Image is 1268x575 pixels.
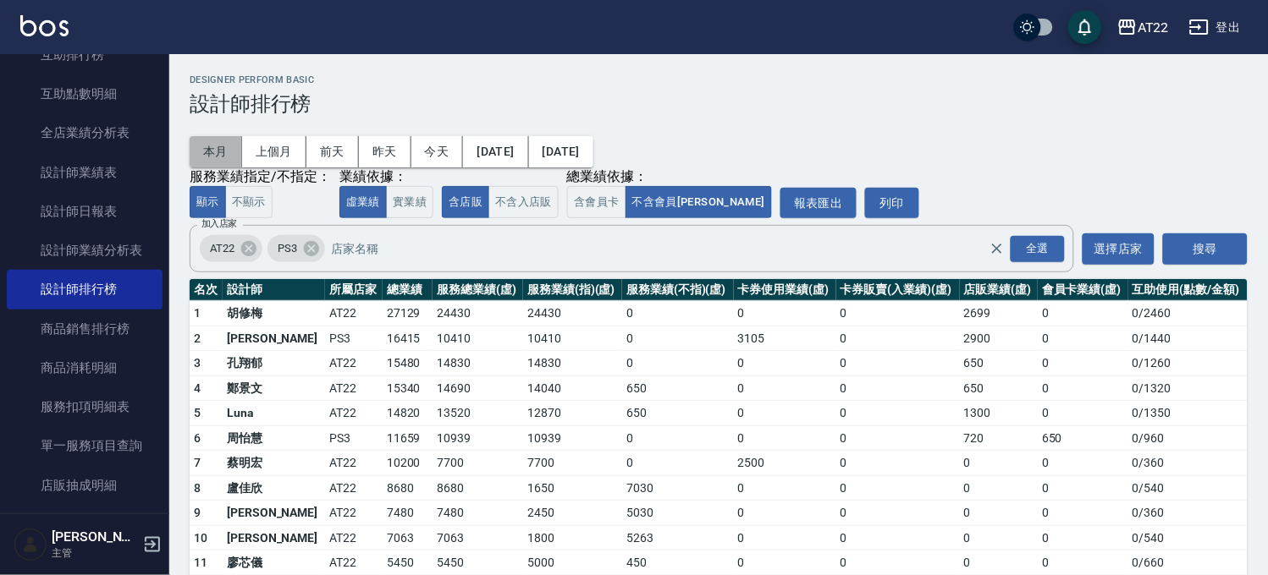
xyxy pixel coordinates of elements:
[225,186,273,219] button: 不顯示
[1128,525,1248,550] td: 0 / 540
[1068,10,1102,44] button: save
[194,506,201,519] span: 9
[488,186,559,219] button: 不含入店販
[325,425,383,451] td: PS3
[1128,279,1248,301] th: 互助使用(點數/金額)
[836,475,960,501] td: 0
[194,331,201,345] span: 2
[433,451,523,476] td: 7700
[14,528,47,561] img: Person
[1111,10,1176,45] button: AT22
[383,501,433,526] td: 7480
[7,270,163,309] a: 設計師排行榜
[359,136,411,167] button: 昨天
[780,188,857,219] button: 報表匯出
[960,375,1038,401] td: 650
[960,501,1038,526] td: 0
[523,279,622,301] th: 服務業績(指)(虛)
[960,451,1038,476] td: 0
[523,451,622,476] td: 7700
[194,356,201,370] span: 3
[1128,425,1248,451] td: 0 / 960
[1038,301,1128,326] td: 0
[7,387,163,426] a: 服務扣項明細表
[433,501,523,526] td: 7480
[223,425,325,451] td: 周怡慧
[411,136,464,167] button: 今天
[1038,475,1128,501] td: 0
[223,525,325,550] td: [PERSON_NAME]
[836,279,960,301] th: 卡券販賣(入業績)(虛)
[622,375,733,401] td: 650
[622,301,733,326] td: 0
[734,425,836,451] td: 0
[836,301,960,326] td: 0
[734,501,836,526] td: 0
[433,401,523,426] td: 13520
[325,401,383,426] td: AT22
[325,301,383,326] td: AT22
[52,545,138,561] p: 主管
[433,475,523,501] td: 8680
[523,501,622,526] td: 2450
[734,475,836,501] td: 0
[190,186,226,219] button: 顯示
[622,451,733,476] td: 0
[223,475,325,501] td: 盧佳欣
[960,475,1038,501] td: 0
[985,237,1009,260] button: Clear
[1038,375,1128,401] td: 0
[433,525,523,550] td: 7063
[325,451,383,476] td: AT22
[200,240,245,257] span: AT22
[960,279,1038,301] th: 店販業績(虛)
[223,501,325,526] td: [PERSON_NAME]
[7,74,163,113] a: 互助點數明細
[1038,425,1128,451] td: 650
[1038,326,1128,351] td: 0
[1038,351,1128,376] td: 0
[194,406,201,419] span: 5
[1128,451,1248,476] td: 0 / 360
[223,351,325,376] td: 孔翔郁
[734,375,836,401] td: 0
[7,426,163,465] a: 單一服務項目查詢
[1183,12,1248,43] button: 登出
[734,301,836,326] td: 0
[328,234,1020,264] input: 店家名稱
[836,501,960,526] td: 0
[383,279,433,301] th: 總業績
[7,505,163,544] a: 顧客入金餘額表
[523,375,622,401] td: 14040
[622,326,733,351] td: 0
[433,375,523,401] td: 14690
[836,525,960,550] td: 0
[1128,475,1248,501] td: 0 / 540
[194,456,201,469] span: 7
[1138,17,1169,38] div: AT22
[383,401,433,426] td: 14820
[7,466,163,505] a: 店販抽成明細
[523,525,622,550] td: 1800
[523,475,622,501] td: 1650
[339,168,433,186] div: 業績依據：
[1128,501,1248,526] td: 0 / 360
[7,153,163,192] a: 設計師業績表
[383,451,433,476] td: 10200
[1128,301,1248,326] td: 0 / 2460
[7,113,163,152] a: 全店業績分析表
[325,351,383,376] td: AT22
[523,425,622,451] td: 10939
[622,501,733,526] td: 5030
[433,279,523,301] th: 服務總業績(虛)
[960,301,1038,326] td: 2699
[622,401,733,426] td: 650
[734,351,836,376] td: 0
[433,326,523,351] td: 10410
[194,381,201,395] span: 4
[836,351,960,376] td: 0
[836,326,960,351] td: 0
[622,525,733,550] td: 5263
[1038,279,1128,301] th: 會員卡業績(虛)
